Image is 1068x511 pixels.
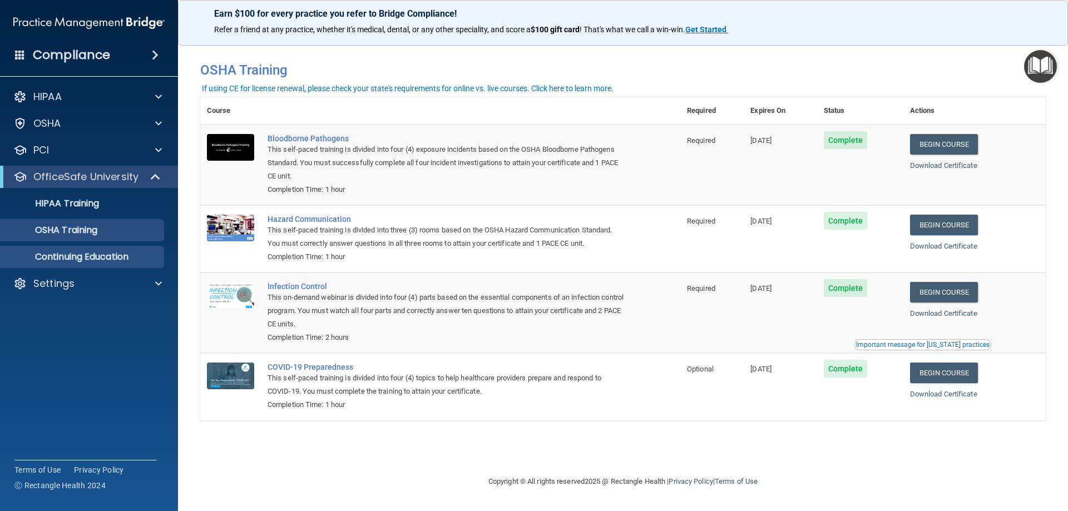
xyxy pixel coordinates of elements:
[268,331,625,344] div: Completion Time: 2 hours
[268,291,625,331] div: This on-demand webinar is divided into four (4) parts based on the essential components of an inf...
[268,282,625,291] a: Infection Control
[268,183,625,196] div: Completion Time: 1 hour
[531,25,580,34] strong: $100 gift card
[685,25,728,34] a: Get Started
[824,360,868,378] span: Complete
[854,339,991,350] button: Read this if you are a dental practitioner in the state of CA
[910,282,978,302] a: Begin Course
[824,212,868,230] span: Complete
[910,363,978,383] a: Begin Course
[910,309,977,317] a: Download Certificate
[910,215,978,235] a: Begin Course
[33,117,61,130] p: OSHA
[715,477,758,485] a: Terms of Use
[750,217,772,225] span: [DATE]
[7,225,97,236] p: OSHA Training
[13,170,161,183] a: OfficeSafe University
[13,277,162,290] a: Settings
[268,215,625,224] a: Hazard Communication
[824,131,868,149] span: Complete
[910,390,977,398] a: Download Certificate
[744,97,817,125] th: Expires On
[687,217,715,225] span: Required
[687,365,714,373] span: Optional
[750,365,772,373] span: [DATE]
[268,134,625,143] a: Bloodborne Pathogens
[214,25,531,34] span: Refer a friend at any practice, whether it's medical, dental, or any other speciality, and score a
[13,143,162,157] a: PCI
[13,12,165,34] img: PMB logo
[200,83,615,94] button: If using CE for license renewal, please check your state's requirements for online vs. live cours...
[33,90,62,103] p: HIPAA
[13,117,162,130] a: OSHA
[268,371,625,398] div: This self-paced training is divided into four (4) topics to help healthcare providers prepare and...
[13,90,162,103] a: HIPAA
[750,136,772,145] span: [DATE]
[33,143,49,157] p: PCI
[910,161,977,170] a: Download Certificate
[856,341,990,348] div: Important message for [US_STATE] practices
[750,284,772,292] span: [DATE]
[14,480,106,491] span: Ⓒ Rectangle Health 2024
[687,136,715,145] span: Required
[214,8,1032,19] p: Earn $100 for every practice you refer to Bridge Compliance!
[687,284,715,292] span: Required
[74,464,124,475] a: Privacy Policy
[669,477,713,485] a: Privacy Policy
[33,170,139,183] p: OfficeSafe University
[685,25,726,34] strong: Get Started
[268,250,625,264] div: Completion Time: 1 hour
[580,25,685,34] span: ! That's what we call a win-win.
[268,398,625,411] div: Completion Time: 1 hour
[910,134,978,155] a: Begin Course
[268,143,625,183] div: This self-paced training is divided into four (4) exposure incidents based on the OSHA Bloodborne...
[680,97,744,125] th: Required
[420,464,826,499] div: Copyright © All rights reserved 2025 @ Rectangle Health | |
[14,464,61,475] a: Terms of Use
[7,251,159,262] p: Continuing Education
[817,97,903,125] th: Status
[824,279,868,297] span: Complete
[268,363,625,371] a: COVID-19 Preparedness
[7,198,99,209] p: HIPAA Training
[910,242,977,250] a: Download Certificate
[1024,50,1057,83] button: Open Resource Center
[33,47,110,63] h4: Compliance
[903,97,1046,125] th: Actions
[200,62,1046,78] h4: OSHA Training
[200,97,261,125] th: Course
[268,224,625,250] div: This self-paced training is divided into three (3) rooms based on the OSHA Hazard Communication S...
[33,277,75,290] p: Settings
[202,85,614,92] div: If using CE for license renewal, please check your state's requirements for online vs. live cours...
